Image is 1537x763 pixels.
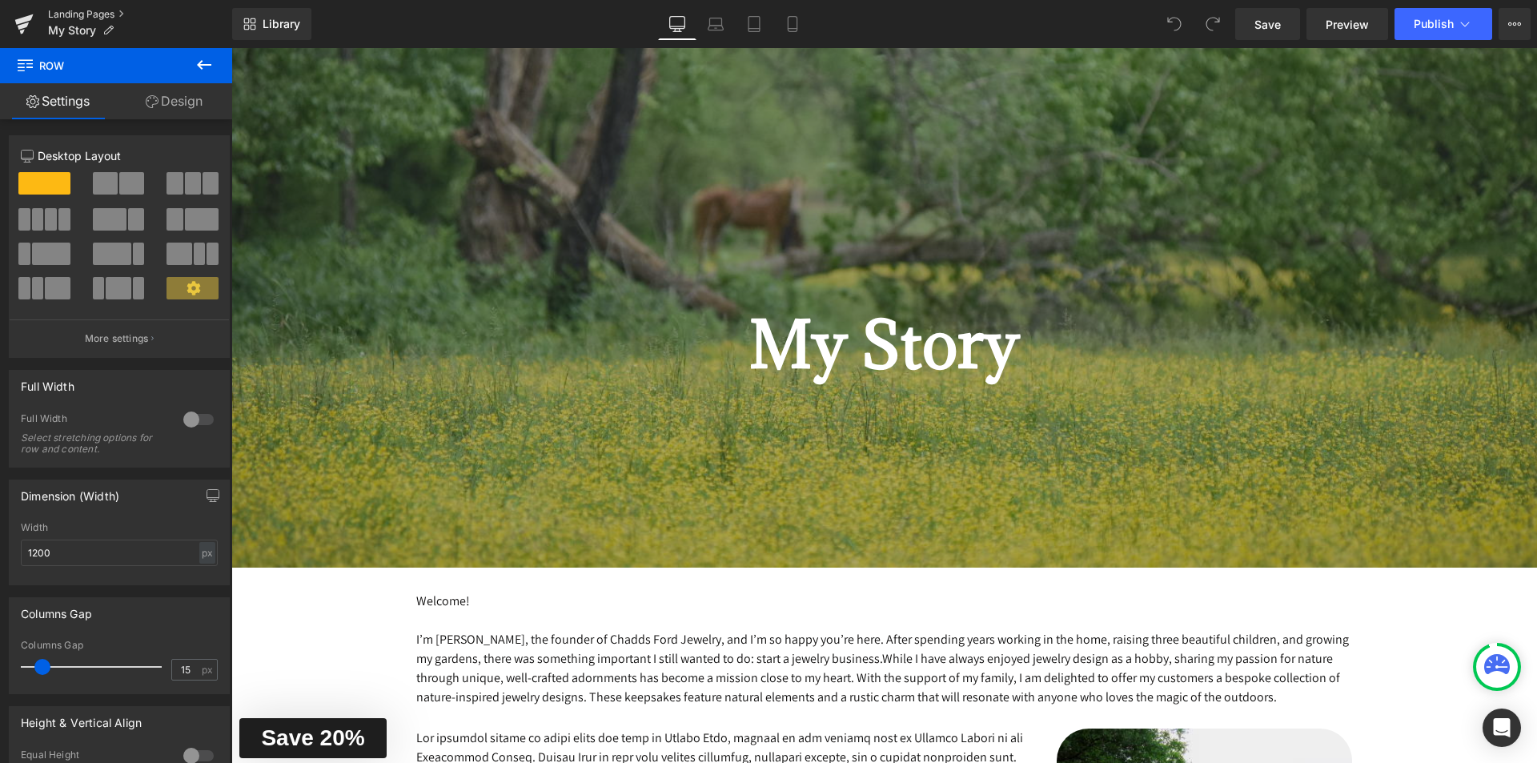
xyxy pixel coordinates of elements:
[21,522,218,533] div: Width
[185,602,1109,657] span: While I have always enjoyed jewelry design as a hobby, sharing my passion for nature through uniq...
[21,412,167,429] div: Full Width
[21,598,92,620] div: Columns Gap
[1197,8,1229,40] button: Redo
[658,8,696,40] a: Desktop
[1414,18,1454,30] span: Publish
[116,83,232,119] a: Design
[199,542,215,564] div: px
[10,319,229,357] button: More settings
[16,48,176,83] span: Row
[21,147,218,164] p: Desktop Layout
[21,707,142,729] div: Height & Vertical Align
[1306,8,1388,40] a: Preview
[518,255,788,337] span: My Story
[21,432,165,455] div: Select stretching options for row and content.
[735,8,773,40] a: Tablet
[48,24,96,37] span: My Story
[185,583,1118,619] span: I’m [PERSON_NAME], the founder of Chadds Ford Jewelry, and I’m so happy you’re here. After spendi...
[202,665,215,675] span: px
[1326,16,1369,33] span: Preview
[773,8,812,40] a: Mobile
[1499,8,1531,40] button: More
[263,17,300,31] span: Library
[185,544,239,561] span: Welcome!
[1158,8,1190,40] button: Undo
[1395,8,1492,40] button: Publish
[696,8,735,40] a: Laptop
[85,331,149,346] p: More settings
[21,540,218,566] input: auto
[21,640,218,651] div: Columns Gap
[21,480,119,503] div: Dimension (Width)
[48,8,232,21] a: Landing Pages
[232,8,311,40] a: New Library
[1483,709,1521,747] div: Open Intercom Messenger
[21,371,74,393] div: Full Width
[1254,16,1281,33] span: Save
